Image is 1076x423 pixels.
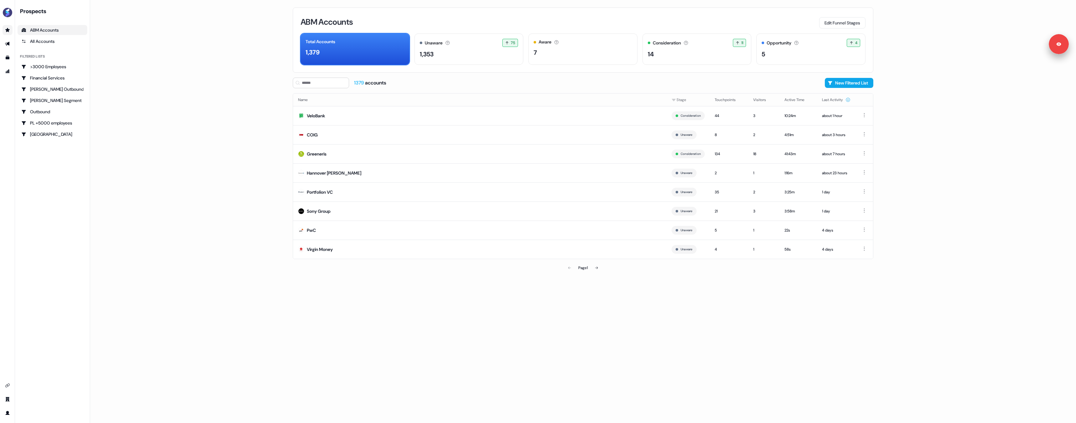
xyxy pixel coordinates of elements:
div: COIG [307,132,318,138]
button: Unaware [681,247,693,252]
div: about 3 hours [822,132,850,138]
div: 1:16m [784,170,812,176]
div: PwC [307,227,316,233]
div: 3:25m [784,189,812,195]
div: Aware [539,39,551,45]
div: 7 [534,48,537,57]
button: Active Time [784,94,812,105]
div: Greeneris [307,151,327,157]
div: [GEOGRAPHIC_DATA] [21,131,84,137]
div: 5 [715,227,743,233]
a: Go to profile [3,408,13,418]
span: 4 [855,40,857,46]
div: 10:24m [784,113,812,119]
button: Unaware [681,189,693,195]
div: 44 [715,113,743,119]
div: 4:51m [784,132,812,138]
div: Virgin Money [307,246,333,252]
div: 2 [753,189,774,195]
button: Unaware [681,132,693,138]
div: Consideration [653,40,681,46]
a: Go to Outbound [18,107,87,117]
a: Go to Financial Services [18,73,87,83]
button: New Filtered List [825,78,873,88]
div: 1 [753,227,774,233]
div: Sony Group [307,208,331,214]
a: Go to PL +5000 employees [18,118,87,128]
div: [PERSON_NAME] Segment [21,97,84,104]
span: 11 [741,40,744,46]
div: 1,379 [306,48,320,57]
div: 58s [784,246,812,252]
a: Go to Kasper's Outbound [18,84,87,94]
a: Go to Kasper's Segment [18,95,87,105]
a: ABM Accounts [18,25,87,35]
div: about 23 hours [822,170,850,176]
div: 8 [715,132,743,138]
div: about 7 hours [822,151,850,157]
div: Portfolion VC [307,189,333,195]
div: Filtered lists [20,54,45,59]
div: 22s [784,227,812,233]
div: 21 [715,208,743,214]
div: ABM Accounts [21,27,84,33]
div: 14 [648,49,654,59]
div: 1 day [822,208,850,214]
button: Edit Funnel Stages [819,17,865,28]
button: Touchpoints [715,94,743,105]
div: accounts [354,79,386,86]
div: 3:58m [784,208,812,214]
div: PL +5000 employees [21,120,84,126]
a: Go to prospects [3,25,13,35]
div: 3 [753,208,774,214]
a: All accounts [18,36,87,46]
a: Go to integrations [3,380,13,390]
div: 3 [753,113,774,119]
button: Unaware [681,227,693,233]
th: Name [293,94,667,106]
button: Unaware [681,208,693,214]
div: 1 [753,170,774,176]
div: 4 [715,246,743,252]
div: VeloBank [307,113,325,119]
button: Consideration [681,151,701,157]
div: about 1 hour [822,113,850,119]
div: 4 days [822,246,850,252]
div: 4 days [822,227,850,233]
button: Visitors [753,94,774,105]
button: Last Activity [822,94,850,105]
div: All Accounts [21,38,84,44]
button: Unaware [681,170,693,176]
div: [PERSON_NAME] Outbound [21,86,84,92]
div: Stage [672,97,705,103]
div: 1 [753,246,774,252]
div: 35 [715,189,743,195]
div: Outbound [21,109,84,115]
div: 2 [753,132,774,138]
div: Prospects [20,8,87,15]
div: 18 [753,151,774,157]
div: Total Accounts [306,38,335,45]
div: Page 1 [578,265,588,271]
div: 1,353 [420,49,434,59]
span: 1379 [354,79,365,86]
a: Go to team [3,394,13,404]
a: Go to outbound experience [3,39,13,49]
a: Go to Poland [18,129,87,139]
div: 134 [715,151,743,157]
a: Go to attribution [3,66,13,76]
div: 5 [762,49,765,59]
div: 41:43m [784,151,812,157]
span: 75 [511,40,515,46]
h3: ABM Accounts [301,18,353,26]
div: Financial Services [21,75,84,81]
a: Go to templates [3,53,13,63]
div: >3000 Employees [21,64,84,70]
a: Go to >3000 Employees [18,62,87,72]
div: Unaware [425,40,443,46]
div: 1 day [822,189,850,195]
div: 2 [715,170,743,176]
div: Opportunity [767,40,791,46]
div: Hannover [PERSON_NAME] [307,170,361,176]
button: Consideration [681,113,701,119]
